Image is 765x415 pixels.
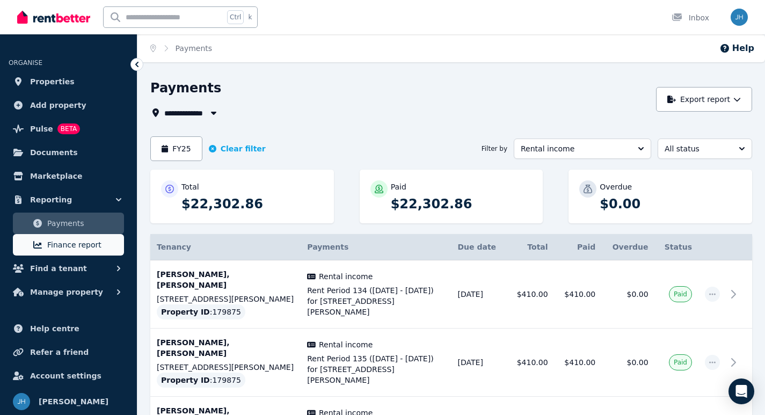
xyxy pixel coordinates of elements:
[555,260,602,329] td: $410.00
[555,234,602,260] th: Paid
[13,393,30,410] img: Janine Hobley
[307,353,445,385] span: Rent Period 135 ([DATE] - [DATE]) for [STREET_ADDRESS][PERSON_NAME]
[307,243,348,251] span: Payments
[30,193,72,206] span: Reporting
[227,10,244,24] span: Ctrl
[30,146,78,159] span: Documents
[17,9,90,25] img: RentBetter
[9,189,128,210] button: Reporting
[181,181,199,192] p: Total
[176,44,213,53] a: Payments
[521,143,629,154] span: Rental income
[181,195,323,213] p: $22,302.86
[30,286,103,298] span: Manage property
[731,9,748,26] img: Janine Hobley
[600,181,632,192] p: Overdue
[13,234,124,256] a: Finance report
[30,369,101,382] span: Account settings
[9,59,42,67] span: ORGANISE
[30,346,89,359] span: Refer a friend
[9,118,128,140] a: PulseBETA
[555,329,602,397] td: $410.00
[451,234,507,260] th: Due date
[507,260,555,329] td: $410.00
[30,99,86,112] span: Add property
[30,170,82,183] span: Marketplace
[47,238,120,251] span: Finance report
[150,136,202,161] button: FY25
[39,395,108,408] span: [PERSON_NAME]
[672,12,709,23] div: Inbox
[157,373,245,388] div: : 179875
[150,234,301,260] th: Tenancy
[9,365,128,387] a: Account settings
[658,139,752,159] button: All status
[514,139,651,159] button: Rental income
[719,42,754,55] button: Help
[157,294,294,304] p: [STREET_ADDRESS][PERSON_NAME]
[157,362,294,373] p: [STREET_ADDRESS][PERSON_NAME]
[482,144,507,153] span: Filter by
[9,318,128,339] a: Help centre
[391,181,406,192] p: Paid
[656,87,752,112] button: Export report
[319,271,373,282] span: Rental income
[391,195,533,213] p: $22,302.86
[150,79,221,97] h1: Payments
[157,337,294,359] p: [PERSON_NAME], [PERSON_NAME]
[161,307,210,317] span: Property ID
[30,75,75,88] span: Properties
[157,269,294,290] p: [PERSON_NAME], [PERSON_NAME]
[9,71,128,92] a: Properties
[627,358,649,367] span: $0.00
[655,234,698,260] th: Status
[674,358,687,367] span: Paid
[47,217,120,230] span: Payments
[507,234,555,260] th: Total
[209,143,266,154] button: Clear filter
[451,260,507,329] td: [DATE]
[307,285,445,317] span: Rent Period 134 ([DATE] - [DATE]) for [STREET_ADDRESS][PERSON_NAME]
[9,258,128,279] button: Find a tenant
[319,339,373,350] span: Rental income
[30,262,87,275] span: Find a tenant
[30,322,79,335] span: Help centre
[9,94,128,116] a: Add property
[665,143,730,154] span: All status
[600,195,741,213] p: $0.00
[248,13,252,21] span: k
[9,142,128,163] a: Documents
[9,165,128,187] a: Marketplace
[627,290,649,298] span: $0.00
[57,123,80,134] span: BETA
[507,329,555,397] td: $410.00
[30,122,53,135] span: Pulse
[13,213,124,234] a: Payments
[157,304,245,319] div: : 179875
[602,234,654,260] th: Overdue
[161,375,210,385] span: Property ID
[674,290,687,298] span: Paid
[9,341,128,363] a: Refer a friend
[451,329,507,397] td: [DATE]
[137,34,225,62] nav: Breadcrumb
[728,378,754,404] div: Open Intercom Messenger
[9,281,128,303] button: Manage property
